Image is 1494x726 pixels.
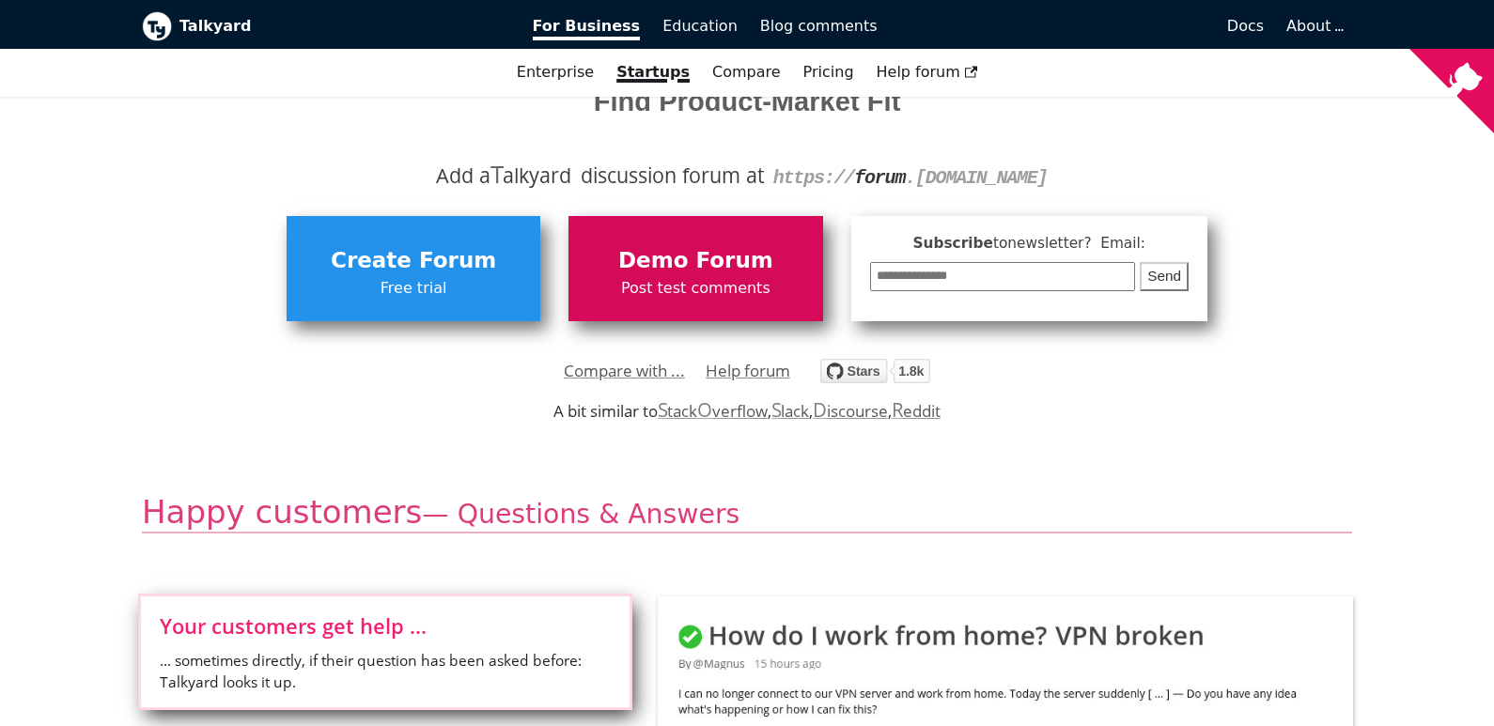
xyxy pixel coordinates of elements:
[813,400,887,422] a: Discourse
[771,400,809,422] a: Slack
[1140,262,1189,291] button: Send
[287,216,540,321] a: Create ForumFree trial
[813,396,827,423] span: D
[578,276,813,301] span: Post test comments
[771,396,782,423] span: S
[142,492,1352,534] h2: Happy customers
[160,650,611,692] span: ... sometimes directly, if their question has been asked before: Talkyard looks it up.
[820,359,930,383] img: talkyard.svg
[568,216,822,321] a: Demo ForumPost test comments
[156,160,1338,192] div: Add a alkyard discussion forum at
[422,499,739,530] small: — Questions & Answers
[993,235,1145,252] span: to newsletter ? Email:
[142,11,506,41] a: Talkyard logoTalkyard
[658,400,768,422] a: StackOverflow
[662,17,738,35] span: Education
[179,14,506,39] b: Talkyard
[697,396,712,423] span: O
[870,232,1190,255] span: Subscribe
[490,157,504,191] span: T
[594,83,901,121] span: Find Product-Market Fit
[564,357,685,385] a: Compare with ...
[658,396,668,423] span: S
[712,63,781,81] a: Compare
[142,11,172,41] img: Talkyard logo
[533,17,641,40] span: For Business
[749,10,889,42] a: Blog comments
[760,17,878,35] span: Blog comments
[506,56,605,88] a: Enterprise
[296,243,531,279] span: Create Forum
[820,362,930,389] a: Star debiki/talkyard on GitHub
[521,10,652,42] a: For Business
[865,56,989,88] a: Help forum
[578,243,813,279] span: Demo Forum
[792,56,865,88] a: Pricing
[773,167,1048,189] code: https:// .[DOMAIN_NAME]
[160,615,611,636] span: Your customers get help ...
[877,63,978,81] span: Help forum
[605,56,701,88] a: Startups
[1227,17,1264,35] span: Docs
[892,396,904,423] span: R
[1286,17,1341,35] a: About
[889,10,1276,42] a: Docs
[892,400,941,422] a: Reddit
[706,357,790,385] a: Help forum
[296,276,531,301] span: Free trial
[651,10,749,42] a: Education
[854,167,905,189] strong: forum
